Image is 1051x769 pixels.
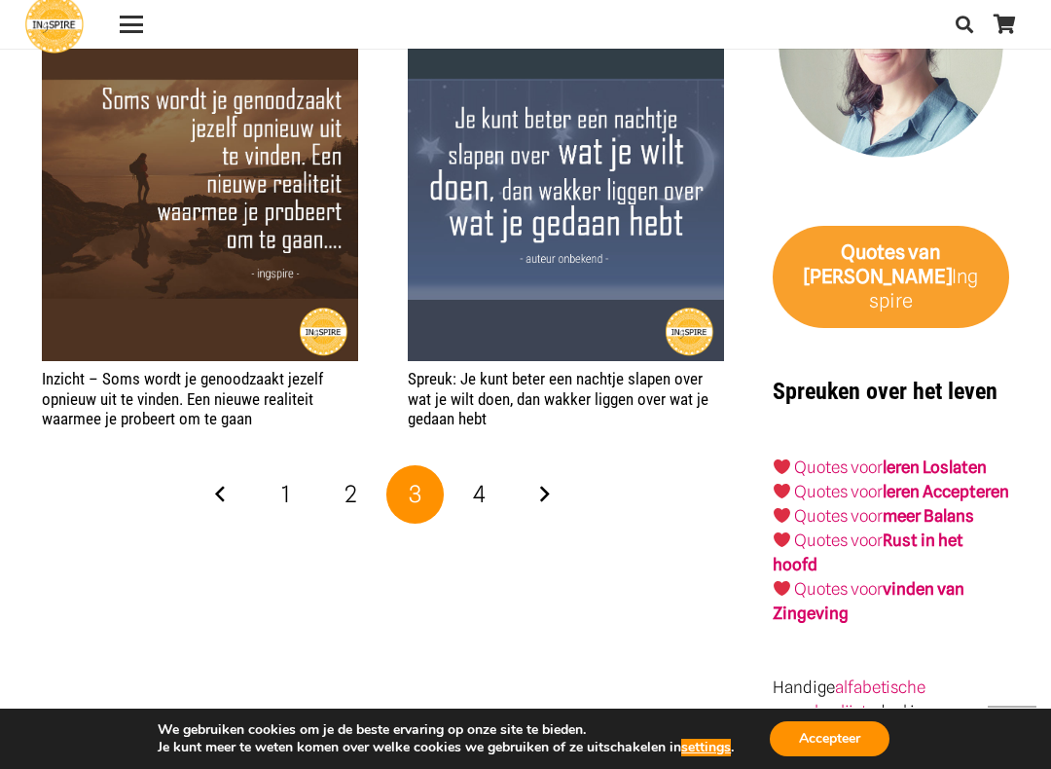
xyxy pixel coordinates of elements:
[451,465,509,524] a: Pagina 4
[773,531,963,574] a: Quotes voorRust in het hoofd
[386,465,445,524] span: Pagina 3
[344,480,357,508] span: 2
[770,721,889,756] button: Accepteer
[841,240,905,264] strong: Quotes
[773,676,1010,749] p: Handige - deel jouw favoriete Ingspire quote!
[774,507,790,524] img: ❤
[774,580,790,597] img: ❤
[883,458,987,477] a: leren Loslaten
[774,458,790,475] img: ❤
[794,482,883,501] a: Quotes voor
[774,483,790,499] img: ❤
[158,721,734,739] p: We gebruiken cookies om je de beste ervaring op onze site te bieden.
[988,706,1036,754] a: Terug naar top
[473,480,486,508] span: 4
[804,240,952,288] strong: van [PERSON_NAME]
[281,480,290,508] span: 1
[321,465,380,524] a: Pagina 2
[106,13,156,36] a: Menu
[773,378,997,405] strong: Spreuken over het leven
[774,531,790,548] img: ❤
[408,45,724,361] a: Spreuk: Je kunt beter een nachtje slapen over wat je wilt doen, dan wakker liggen over wat je ged...
[794,506,974,526] a: Quotes voormeer Balans
[408,45,724,361] img: Quote: Je kunt beter een nachtje slapen over wat je wilt doen, dan wakker liggen over wat je geda...
[773,226,1010,329] a: Quotes van [PERSON_NAME]Ingspire
[883,482,1009,501] a: leren Accepteren
[158,739,734,756] p: Je kunt meer te weten komen over welke cookies we gebruiken of ze uitschakelen in .
[883,506,974,526] strong: meer Balans
[773,579,964,623] a: Quotes voorvinden van Zingeving
[773,677,925,721] a: alfabetische spreukenlijst
[42,45,358,361] a: Inzicht – Soms wordt je genoodzaakt jezelf opnieuw uit te vinden. Een nieuwe realiteit waarmee je...
[408,369,708,428] a: Spreuk: Je kunt beter een nachtje slapen over wat je wilt doen, dan wakker liggen over wat je ged...
[257,465,315,524] a: Pagina 1
[409,480,421,508] span: 3
[681,739,731,756] button: settings
[42,45,358,361] img: Citaat van inge ingspire.nl over een nieuwe werkelijkheid accepteren: Soms wordt je genoodzaakt j...
[42,369,323,428] a: Inzicht – Soms wordt je genoodzaakt jezelf opnieuw uit te vinden. Een nieuwe realiteit waarmee je...
[794,458,883,477] a: Quotes voor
